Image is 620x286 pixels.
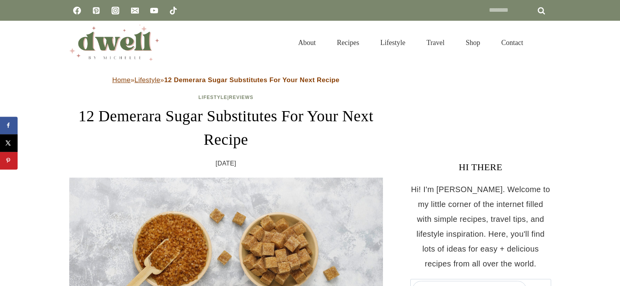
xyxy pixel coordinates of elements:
nav: Primary Navigation [288,29,534,56]
a: Facebook [69,3,85,18]
a: Email [127,3,143,18]
a: Travel [416,29,455,56]
h1: 12 Demerara Sugar Substitutes For Your Next Recipe [69,104,383,151]
a: Shop [455,29,491,56]
a: Lifestyle [135,76,160,84]
strong: 12 Demerara Sugar Substitutes For Your Next Recipe [164,76,340,84]
span: | [198,95,253,100]
a: About [288,29,326,56]
a: Lifestyle [370,29,416,56]
a: YouTube [146,3,162,18]
a: Lifestyle [198,95,227,100]
a: TikTok [165,3,181,18]
h3: HI THERE [410,160,551,174]
a: Instagram [108,3,123,18]
time: [DATE] [216,158,236,169]
a: Reviews [229,95,253,100]
a: Pinterest [88,3,104,18]
p: Hi! I'm [PERSON_NAME]. Welcome to my little corner of the internet filled with simple recipes, tr... [410,182,551,271]
a: Recipes [326,29,370,56]
a: Contact [491,29,534,56]
img: DWELL by michelle [69,25,159,61]
a: Home [112,76,131,84]
span: » » [112,76,340,84]
button: View Search Form [538,36,551,49]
